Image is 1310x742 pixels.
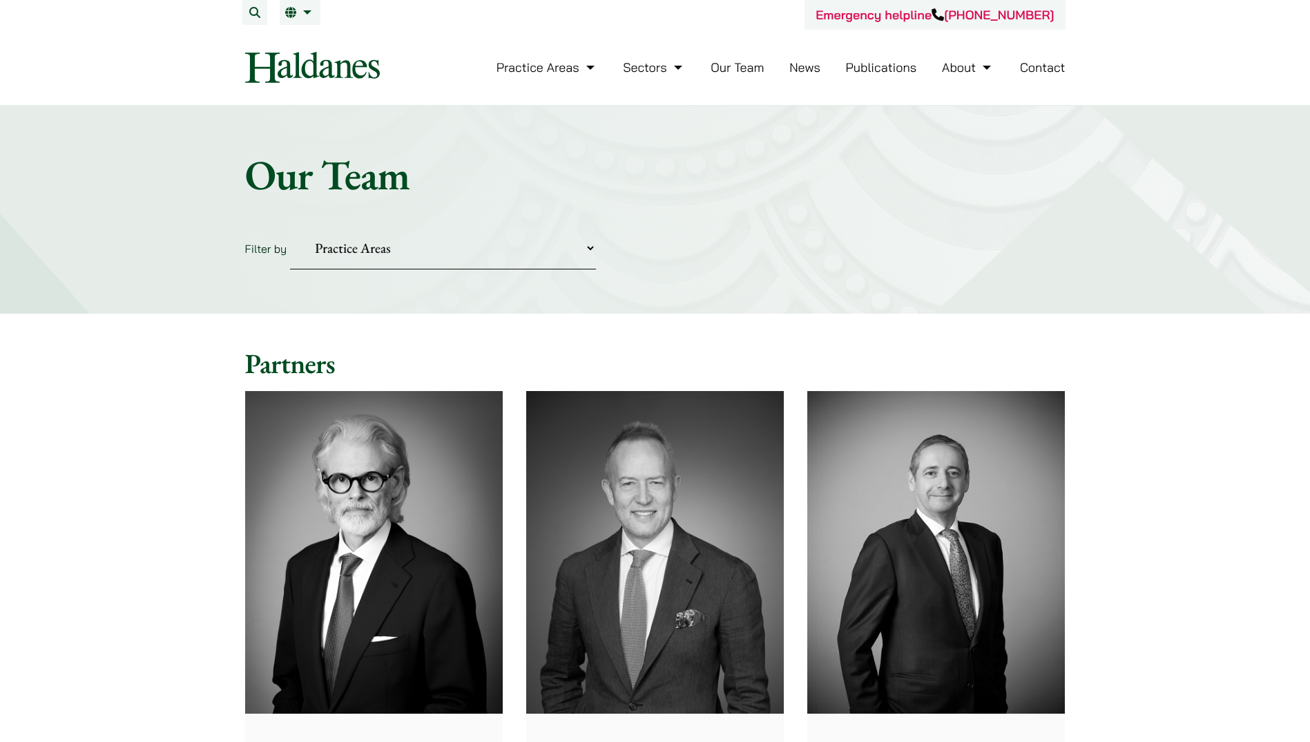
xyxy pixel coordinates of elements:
[816,7,1054,23] a: Emergency helpline[PHONE_NUMBER]
[711,59,764,75] a: Our Team
[942,59,994,75] a: About
[245,347,1066,380] h2: Partners
[623,59,685,75] a: Sectors
[846,59,917,75] a: Publications
[285,7,315,18] a: EN
[245,242,287,256] label: Filter by
[789,59,820,75] a: News
[245,52,380,83] img: Logo of Haldanes
[1020,59,1066,75] a: Contact
[245,150,1066,200] h1: Our Team
[497,59,598,75] a: Practice Areas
